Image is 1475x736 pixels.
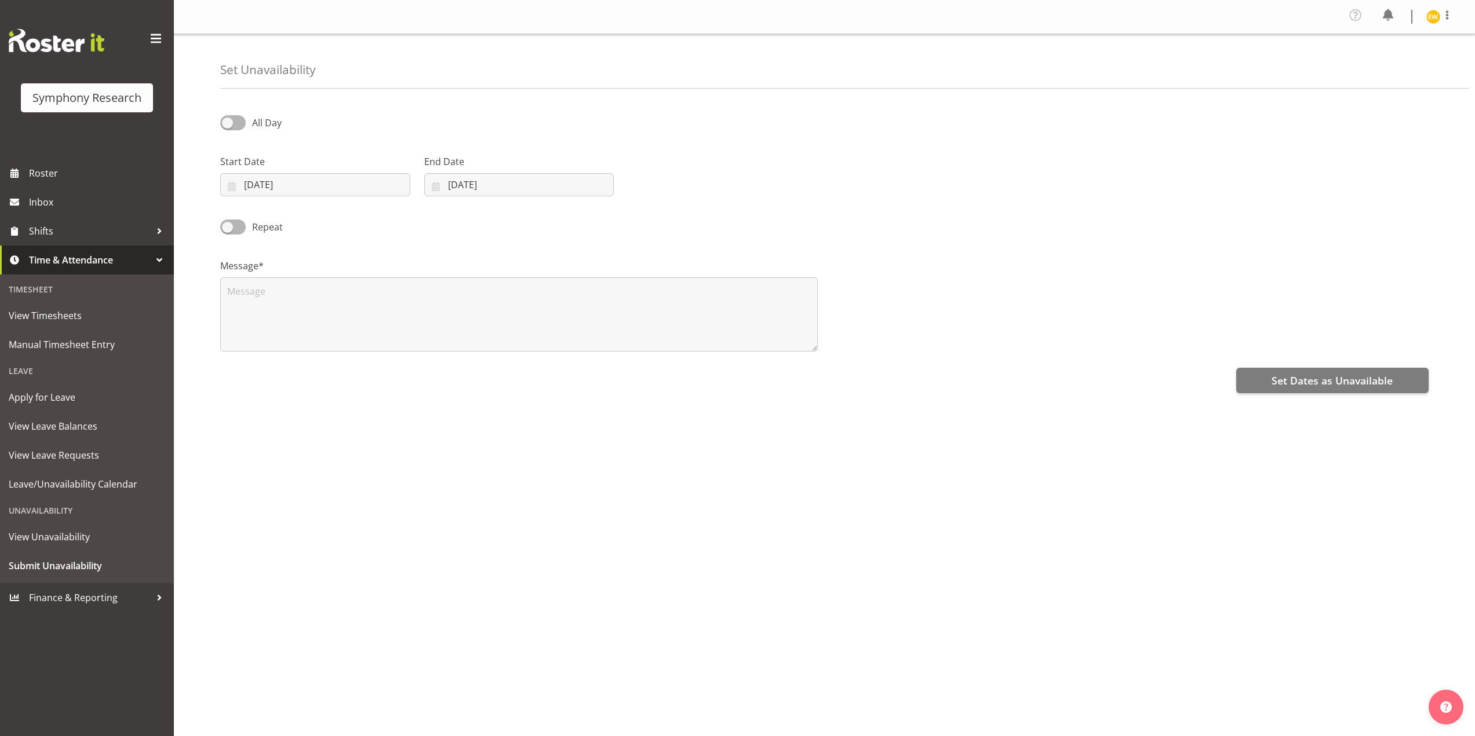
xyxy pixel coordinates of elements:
[9,418,165,435] span: View Leave Balances
[3,359,171,383] div: Leave
[3,277,171,301] div: Timesheet
[9,336,165,353] span: Manual Timesheet Entry
[1426,10,1440,24] img: enrica-walsh11863.jpg
[220,63,315,76] h4: Set Unavailability
[9,389,165,406] span: Apply for Leave
[3,330,171,359] a: Manual Timesheet Entry
[3,470,171,499] a: Leave/Unavailability Calendar
[252,116,282,129] span: All Day
[9,557,165,574] span: Submit Unavailability
[3,301,171,330] a: View Timesheets
[424,173,614,196] input: Click to select...
[424,155,614,169] label: End Date
[3,551,171,580] a: Submit Unavailability
[9,475,165,493] span: Leave/Unavailability Calendar
[3,441,171,470] a: View Leave Requests
[9,307,165,324] span: View Timesheets
[29,251,151,269] span: Time & Attendance
[29,589,151,606] span: Finance & Reporting
[3,412,171,441] a: View Leave Balances
[3,522,171,551] a: View Unavailability
[29,164,168,182] span: Roster
[32,89,141,107] div: Symphony Research
[9,29,104,52] img: Rosterit website logo
[1440,701,1452,713] img: help-xxl-2.png
[220,259,818,273] label: Message*
[3,499,171,522] div: Unavailability
[29,193,168,211] span: Inbox
[246,220,283,234] span: Repeat
[1272,373,1393,388] span: Set Dates as Unavailable
[9,528,165,545] span: View Unavailability
[3,383,171,412] a: Apply for Leave
[1236,368,1429,393] button: Set Dates as Unavailable
[29,222,151,240] span: Shifts
[9,446,165,464] span: View Leave Requests
[220,173,410,196] input: Click to select...
[220,155,410,169] label: Start Date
